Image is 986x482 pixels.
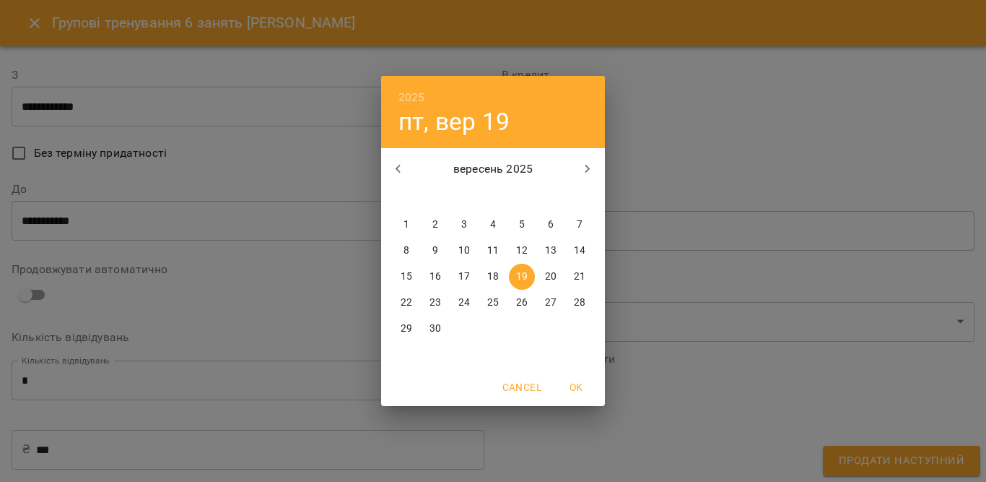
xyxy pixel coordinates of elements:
button: 2 [422,212,448,238]
button: 25 [480,290,506,316]
button: 27 [538,290,564,316]
button: 14 [567,238,593,264]
button: 17 [451,264,477,290]
p: 15 [401,270,412,284]
p: 16 [429,270,441,284]
p: вересень 2025 [416,160,571,178]
button: 22 [393,290,419,316]
button: 1 [393,212,419,238]
p: 11 [487,244,499,258]
button: пт, вер 19 [398,107,510,137]
button: 28 [567,290,593,316]
button: 13 [538,238,564,264]
button: 15 [393,264,419,290]
button: 3 [451,212,477,238]
span: пт [509,190,535,205]
button: 29 [393,316,419,342]
button: Cancel [497,374,547,400]
span: Cancel [502,379,541,396]
p: 29 [401,322,412,336]
p: 6 [548,218,554,232]
button: 18 [480,264,506,290]
p: 8 [403,244,409,258]
p: 2 [432,218,438,232]
p: 22 [401,296,412,310]
p: 24 [458,296,470,310]
button: 10 [451,238,477,264]
span: нд [567,190,593,205]
p: 5 [519,218,525,232]
button: 2025 [398,87,425,108]
p: 28 [574,296,585,310]
button: 8 [393,238,419,264]
p: 19 [516,270,528,284]
p: 27 [545,296,557,310]
p: 13 [545,244,557,258]
button: 24 [451,290,477,316]
p: 12 [516,244,528,258]
p: 26 [516,296,528,310]
span: сб [538,190,564,205]
p: 20 [545,270,557,284]
button: 4 [480,212,506,238]
p: 18 [487,270,499,284]
span: OK [559,379,593,396]
p: 14 [574,244,585,258]
p: 7 [577,218,583,232]
button: 11 [480,238,506,264]
span: чт [480,190,506,205]
p: 25 [487,296,499,310]
button: 16 [422,264,448,290]
button: 21 [567,264,593,290]
button: 6 [538,212,564,238]
p: 1 [403,218,409,232]
p: 30 [429,322,441,336]
p: 10 [458,244,470,258]
p: 3 [461,218,467,232]
p: 23 [429,296,441,310]
button: OK [553,374,599,400]
button: 12 [509,238,535,264]
p: 9 [432,244,438,258]
p: 21 [574,270,585,284]
span: ср [451,190,477,205]
button: 23 [422,290,448,316]
span: пн [393,190,419,205]
button: 19 [509,264,535,290]
button: 26 [509,290,535,316]
button: 7 [567,212,593,238]
p: 4 [490,218,496,232]
button: 5 [509,212,535,238]
button: 20 [538,264,564,290]
p: 17 [458,270,470,284]
span: вт [422,190,448,205]
button: 30 [422,316,448,342]
button: 9 [422,238,448,264]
